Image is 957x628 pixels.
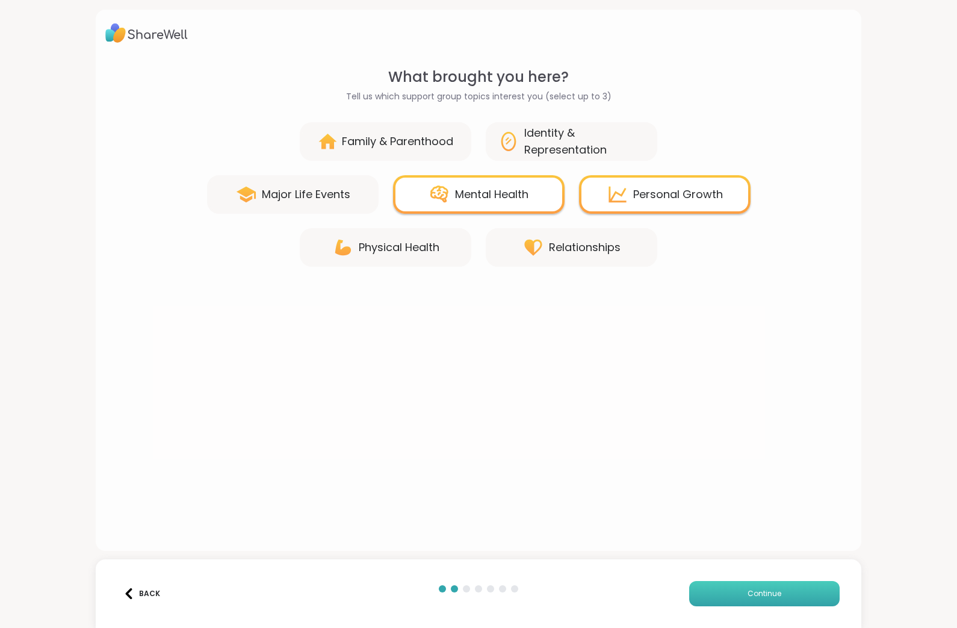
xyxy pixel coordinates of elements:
div: Identity & Representation [524,125,645,158]
div: Physical Health [359,239,439,256]
button: Back [117,581,166,606]
div: Relationships [549,239,621,256]
div: Family & Parenthood [342,133,453,150]
span: What brought you here? [388,66,569,88]
img: ShareWell Logo [105,19,188,47]
div: Back [123,588,160,599]
div: Mental Health [455,186,528,203]
span: Continue [748,588,781,599]
div: Personal Growth [633,186,723,203]
button: Continue [689,581,840,606]
div: Major Life Events [262,186,350,203]
span: Tell us which support group topics interest you (select up to 3) [346,90,612,103]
